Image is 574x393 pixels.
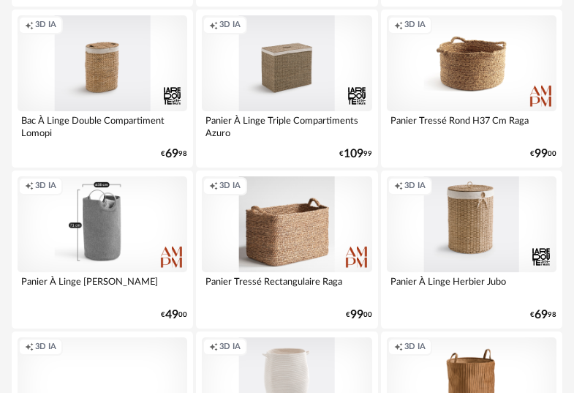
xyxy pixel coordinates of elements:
div: Panier À Linge [PERSON_NAME] [18,272,187,302]
a: Creation icon 3D IA Panier Tressé Rond H37 Cm Raga €9900 [381,10,562,168]
a: Creation icon 3D IA Panier À Linge Herbier Jubo €6998 [381,171,562,329]
div: Panier Tressé Rond H37 Cm Raga [387,111,556,141]
span: 3D IA [404,181,426,192]
span: 3D IA [219,342,241,353]
span: 69 [535,310,548,320]
span: 99 [350,310,363,320]
div: Panier À Linge Herbier Jubo [387,272,556,302]
a: Creation icon 3D IA Bac À Linge Double Compartiment Lomopi €6998 [12,10,193,168]
span: Creation icon [394,342,403,353]
div: € 00 [161,310,187,320]
span: Creation icon [209,342,218,353]
span: 3D IA [219,181,241,192]
div: € 99 [339,149,372,159]
span: 3D IA [35,342,56,353]
span: Creation icon [25,181,34,192]
span: 3D IA [35,20,56,31]
span: Creation icon [25,20,34,31]
div: Panier Tressé Rectangulaire Raga [202,272,371,302]
a: Creation icon 3D IA Panier À Linge [PERSON_NAME] €4900 [12,171,193,329]
a: Creation icon 3D IA Panier À Linge Triple Compartiments Azuro €10999 [196,10,377,168]
div: € 98 [161,149,187,159]
span: Creation icon [209,20,218,31]
span: Creation icon [25,342,34,353]
span: Creation icon [209,181,218,192]
div: Panier À Linge Triple Compartiments Azuro [202,111,371,141]
span: 109 [344,149,363,159]
span: 69 [165,149,178,159]
span: 3D IA [219,20,241,31]
span: Creation icon [394,20,403,31]
a: Creation icon 3D IA Panier Tressé Rectangulaire Raga €9900 [196,171,377,329]
span: 3D IA [35,181,56,192]
span: 49 [165,310,178,320]
span: 3D IA [404,342,426,353]
div: € 98 [530,310,556,320]
span: 99 [535,149,548,159]
span: Creation icon [394,181,403,192]
div: Bac À Linge Double Compartiment Lomopi [18,111,187,141]
div: € 00 [530,149,556,159]
div: € 00 [346,310,372,320]
span: 3D IA [404,20,426,31]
